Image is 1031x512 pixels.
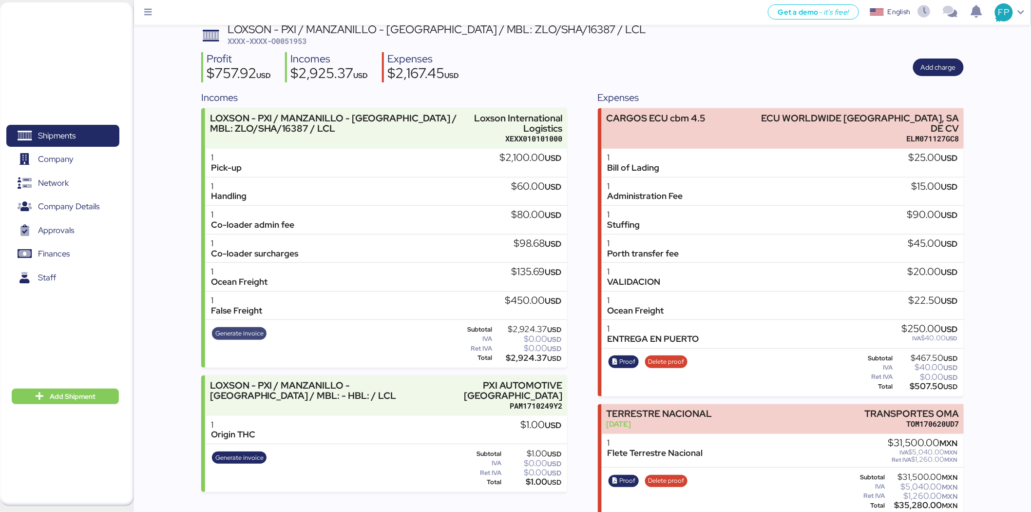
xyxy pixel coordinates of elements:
[495,345,562,352] div: $0.00
[547,344,561,353] span: USD
[608,210,640,220] div: 1
[38,271,56,285] span: Staff
[547,478,561,487] span: USD
[290,66,368,83] div: $2,925.37
[608,334,699,344] div: ENTREGA EN PUERTO
[648,475,684,486] span: Delete proof
[606,409,712,419] div: TERRESTRE NACIONAL
[608,181,683,192] div: 1
[853,502,885,509] div: Total
[853,483,885,490] div: IVA
[998,6,1009,19] span: FP
[606,113,706,123] div: CARGOS ECU cbm 4.5
[456,479,501,486] div: Total
[547,325,561,334] span: USD
[6,219,119,242] a: Approvals
[439,380,562,401] div: PXI AUTOMOTIVE [GEOGRAPHIC_DATA]
[207,52,271,66] div: Profit
[503,450,561,457] div: $1.00
[456,326,493,333] div: Subtotal
[212,452,267,464] button: Generate invoice
[6,125,119,147] a: Shipments
[456,470,501,476] div: Ret IVA
[853,383,893,390] div: Total
[944,373,958,382] span: USD
[511,210,561,220] div: $80.00
[608,238,679,249] div: 1
[608,267,661,277] div: 1
[499,153,561,163] div: $2,100.00
[908,267,958,277] div: $20.00
[511,267,561,277] div: $135.69
[444,71,459,80] span: USD
[38,199,99,214] span: Company Details
[892,456,912,464] span: Ret IVA
[864,409,959,419] div: TRANSPORTES OMA
[439,401,562,411] div: PAM1710249Y2
[887,502,958,509] div: $35,280.00
[211,238,298,249] div: 1
[908,238,958,249] div: $45.00
[505,295,561,306] div: $450.00
[215,328,264,339] span: Generate invoice
[853,364,893,371] div: IVA
[941,295,958,306] span: USD
[895,374,958,381] div: $0.00
[853,492,885,499] div: Ret IVA
[608,220,640,230] div: Stuffing
[608,306,664,316] div: Ocean Freight
[648,356,684,367] span: Delete proof
[941,267,958,277] span: USD
[888,456,958,463] div: $1,260.00
[545,153,561,163] span: USD
[895,383,958,390] div: $507.50
[853,374,893,380] div: Ret IVA
[211,249,298,259] div: Co-loader surcharges
[495,354,562,362] div: $2,924.37
[645,355,687,368] button: Delete proof
[211,191,247,201] div: Handling
[747,134,959,144] div: ELM071127GC8
[864,419,959,429] div: TOM170620UD7
[211,220,294,230] div: Co-loader admin fee
[940,438,958,449] span: MXN
[211,420,255,430] div: 1
[211,295,262,306] div: 1
[6,172,119,195] a: Network
[38,247,70,261] span: Finances
[941,210,958,220] span: USD
[545,267,561,277] span: USD
[545,238,561,249] span: USD
[547,354,561,363] span: USD
[888,7,910,17] div: English
[545,181,561,192] span: USD
[6,267,119,289] a: Staff
[608,277,661,287] div: VALIDACION
[456,335,493,342] div: IVA
[609,355,639,368] button: Proof
[942,501,958,510] span: MXN
[941,153,958,163] span: USD
[944,382,958,391] span: USD
[853,355,893,362] div: Subtotal
[902,324,958,335] div: $250.00
[6,196,119,218] a: Company Details
[853,474,885,481] div: Subtotal
[495,326,562,333] div: $2,924.37
[211,430,255,440] div: Origin THC
[609,475,639,488] button: Proof
[207,66,271,83] div: $757.92
[211,163,242,173] div: Pick-up
[608,163,660,173] div: Bill of Lading
[12,389,119,404] button: Add Shipment
[942,483,958,492] span: MXN
[645,475,687,488] button: Delete proof
[211,306,262,316] div: False Freight
[608,438,703,448] div: 1
[909,295,958,306] div: $22.50
[608,448,703,458] div: Flete Terrestre Nacional
[545,420,561,431] span: USD
[942,473,958,482] span: MXN
[895,354,958,362] div: $467.50
[608,295,664,306] div: 1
